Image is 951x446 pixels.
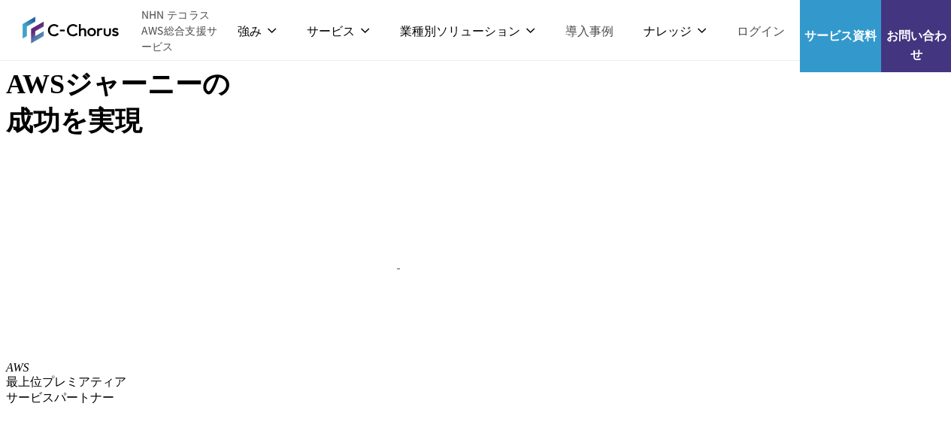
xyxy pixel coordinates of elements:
p: ナレッジ [644,21,707,40]
a: ログイン [737,21,785,40]
em: AWS [6,361,29,374]
p: 最上位プレミアティア サービスパートナー [6,361,945,406]
img: AWSとの戦略的協業契約 締結 [6,162,397,268]
span: サービス資料 [800,26,881,44]
img: AWSプレミアティアサービスパートナー [6,278,74,346]
img: AWS総合支援サービス C-Chorus [23,12,119,48]
a: AWS請求代行サービス 統合管理プラン [400,257,791,270]
span: NHN テコラス AWS総合支援サービス [141,7,223,54]
h1: AWS ジャーニーの 成功を実現 [6,66,945,140]
p: サービス [307,21,370,40]
a: 導入事例 [565,21,613,40]
a: AWS総合支援サービス C-Chorus NHN テコラスAWS総合支援サービス [23,7,223,54]
p: 業種別ソリューション [400,21,535,40]
p: 強み [238,21,277,40]
span: お問い合わせ [881,26,951,63]
img: AWS請求代行サービス 統合管理プラン [400,162,791,268]
a: AWSとの戦略的協業契約 締結 [6,257,400,270]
